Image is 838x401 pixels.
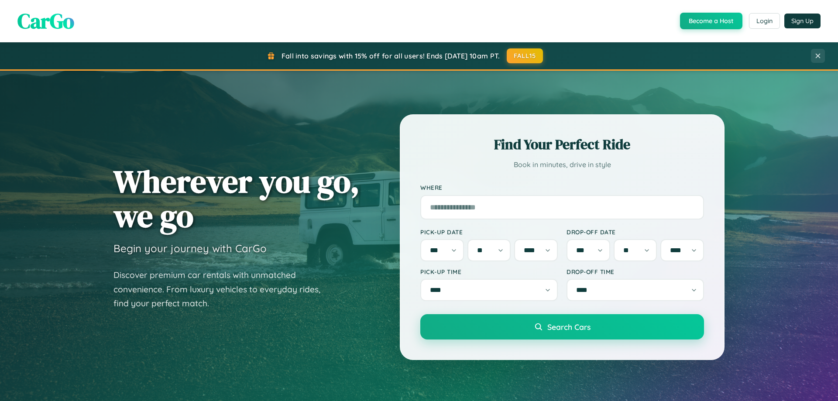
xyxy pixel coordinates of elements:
p: Discover premium car rentals with unmatched convenience. From luxury vehicles to everyday rides, ... [113,268,332,311]
label: Pick-up Time [420,268,558,275]
span: CarGo [17,7,74,35]
span: Search Cars [547,322,591,332]
label: Pick-up Date [420,228,558,236]
label: Drop-off Date [567,228,704,236]
span: Fall into savings with 15% off for all users! Ends [DATE] 10am PT. [282,51,500,60]
button: FALL15 [507,48,543,63]
h2: Find Your Perfect Ride [420,135,704,154]
button: Login [749,13,780,29]
button: Sign Up [784,14,821,28]
button: Search Cars [420,314,704,339]
button: Become a Host [680,13,742,29]
label: Drop-off Time [567,268,704,275]
h3: Begin your journey with CarGo [113,242,267,255]
h1: Wherever you go, we go [113,164,360,233]
p: Book in minutes, drive in style [420,158,704,171]
label: Where [420,184,704,192]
